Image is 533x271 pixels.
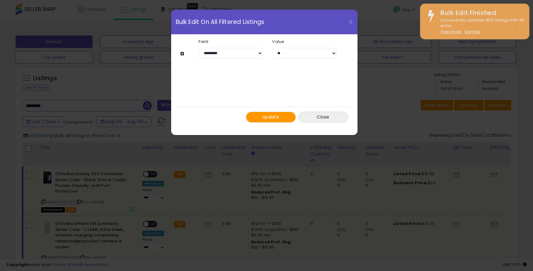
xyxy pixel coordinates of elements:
[176,19,265,25] span: Bulk Edit On All Filtered Listings
[267,40,341,44] label: Value
[436,17,525,35] div: Successfully updated 855 listings with 95 errors.
[298,112,348,123] button: Close
[440,29,462,34] a: View Errors
[262,114,279,120] span: Update
[194,40,267,44] label: Field
[348,17,353,26] span: X
[465,29,480,34] u: Dismiss
[436,8,525,17] div: Bulk Edit Finished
